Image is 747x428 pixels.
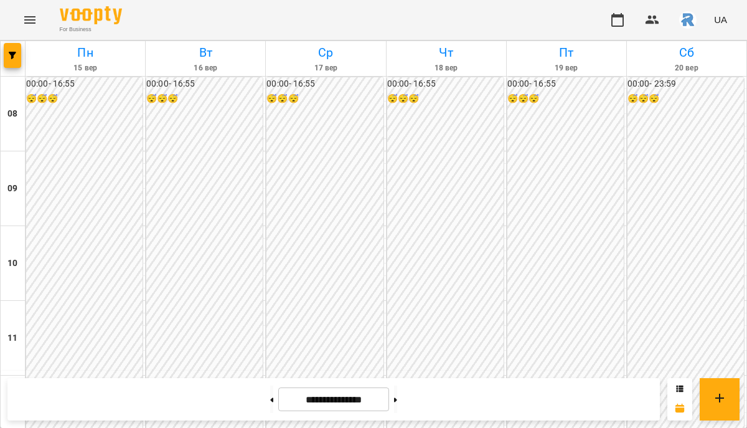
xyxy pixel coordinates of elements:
[27,43,143,62] h6: Пн
[148,43,263,62] h6: Вт
[268,43,383,62] h6: Ср
[7,182,17,196] h6: 09
[26,92,143,106] h6: 😴😴😴
[709,8,732,31] button: UA
[7,331,17,345] h6: 11
[629,62,745,74] h6: 20 вер
[507,77,624,91] h6: 00:00 - 16:55
[509,43,624,62] h6: Пт
[627,77,744,91] h6: 00:00 - 23:59
[27,62,143,74] h6: 15 вер
[388,43,504,62] h6: Чт
[387,92,504,106] h6: 😴😴😴
[387,77,504,91] h6: 00:00 - 16:55
[714,13,727,26] span: UA
[60,6,122,24] img: Voopty Logo
[266,92,383,106] h6: 😴😴😴
[146,92,263,106] h6: 😴😴😴
[7,257,17,270] h6: 10
[388,62,504,74] h6: 18 вер
[507,92,624,106] h6: 😴😴😴
[148,62,263,74] h6: 16 вер
[26,77,143,91] h6: 00:00 - 16:55
[7,107,17,121] h6: 08
[60,26,122,34] span: For Business
[629,43,745,62] h6: Сб
[15,5,45,35] button: Menu
[627,92,744,106] h6: 😴😴😴
[266,77,383,91] h6: 00:00 - 16:55
[268,62,383,74] h6: 17 вер
[679,11,697,29] img: 4d5b4add5c842939a2da6fce33177f00.jpeg
[146,77,263,91] h6: 00:00 - 16:55
[509,62,624,74] h6: 19 вер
